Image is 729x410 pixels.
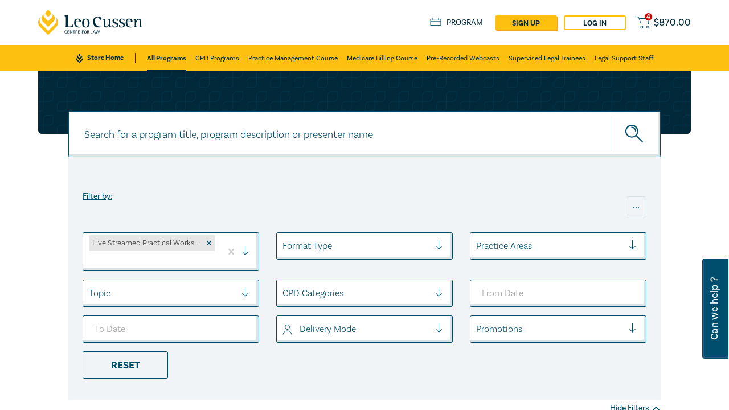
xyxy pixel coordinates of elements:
[68,111,661,157] input: Search for a program title, program description or presenter name
[282,287,285,300] input: select
[83,315,259,343] input: To Date
[195,45,239,71] a: CPD Programs
[430,18,483,28] a: Program
[645,13,652,20] span: 4
[626,196,646,218] div: ...
[282,323,285,335] input: select
[89,255,91,267] input: select
[709,265,720,352] span: Can we help ?
[89,235,203,251] div: Live Streamed Practical Workshops
[347,45,417,71] a: Medicare Billing Course
[89,287,91,300] input: select
[595,45,653,71] a: Legal Support Staff
[509,45,585,71] a: Supervised Legal Trainees
[470,280,646,307] input: From Date
[147,45,186,71] a: All Programs
[564,15,626,30] a: Log in
[476,240,478,252] input: select
[282,240,285,252] input: select
[203,235,215,251] div: Remove Live Streamed Practical Workshops
[476,323,478,335] input: select
[83,351,168,379] div: Reset
[83,192,112,201] label: Filter by:
[495,15,557,30] a: sign up
[427,45,499,71] a: Pre-Recorded Webcasts
[76,53,136,63] a: Store Home
[654,18,691,28] span: $ 870.00
[248,45,338,71] a: Practice Management Course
